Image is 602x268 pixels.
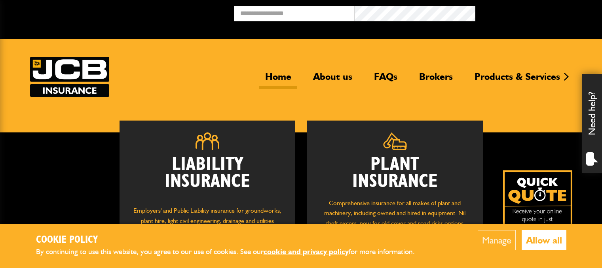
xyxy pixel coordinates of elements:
div: Need help? [582,74,602,173]
h2: Plant Insurance [319,156,471,190]
a: FAQs [368,71,403,89]
button: Allow all [522,230,566,250]
p: Comprehensive insurance for all makes of plant and machinery, including owned and hired in equipm... [319,198,471,238]
img: JCB Insurance Services logo [30,57,109,97]
button: Broker Login [475,6,596,18]
a: Get your insurance quote isn just 2-minutes [503,170,572,240]
h2: Cookie Policy [36,234,428,246]
p: By continuing to use this website, you agree to our use of cookies. See our for more information. [36,246,428,258]
a: Brokers [413,71,459,89]
a: cookie and privacy policy [264,247,349,256]
h2: Liability Insurance [131,156,283,198]
a: Home [259,71,297,89]
a: About us [307,71,358,89]
button: Manage [478,230,516,250]
p: Employers' and Public Liability insurance for groundworks, plant hire, light civil engineering, d... [131,206,283,243]
img: Quick Quote [503,170,572,240]
a: Products & Services [469,71,566,89]
a: JCB Insurance Services [30,57,109,97]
